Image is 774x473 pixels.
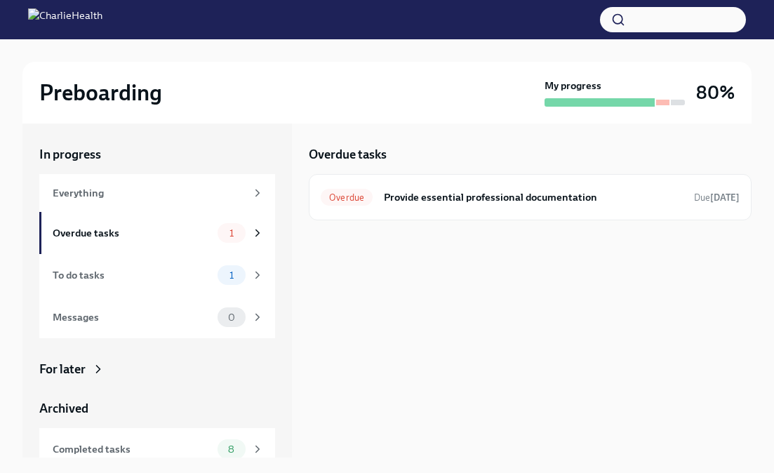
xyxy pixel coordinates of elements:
span: 8 [220,444,243,455]
span: Due [694,192,740,203]
a: Messages0 [39,296,275,338]
span: Overdue [321,192,373,203]
a: Completed tasks8 [39,428,275,470]
span: 1 [221,270,242,281]
h2: Preboarding [39,79,162,107]
h5: Overdue tasks [309,146,387,163]
span: 1 [221,228,242,239]
div: Completed tasks [53,441,212,457]
strong: My progress [545,79,601,93]
a: In progress [39,146,275,163]
a: For later [39,361,275,378]
img: CharlieHealth [28,8,102,31]
div: To do tasks [53,267,212,283]
div: Everything [53,185,246,201]
h6: Provide essential professional documentation [384,189,683,205]
a: OverdueProvide essential professional documentationDue[DATE] [321,186,740,208]
h3: 80% [696,80,735,105]
div: For later [39,361,86,378]
a: Everything [39,174,275,212]
a: Archived [39,400,275,417]
a: To do tasks1 [39,254,275,296]
div: Messages [53,309,212,325]
span: September 11th, 2025 09:00 [694,191,740,204]
div: Overdue tasks [53,225,212,241]
span: 0 [220,312,243,323]
a: Overdue tasks1 [39,212,275,254]
strong: [DATE] [710,192,740,203]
